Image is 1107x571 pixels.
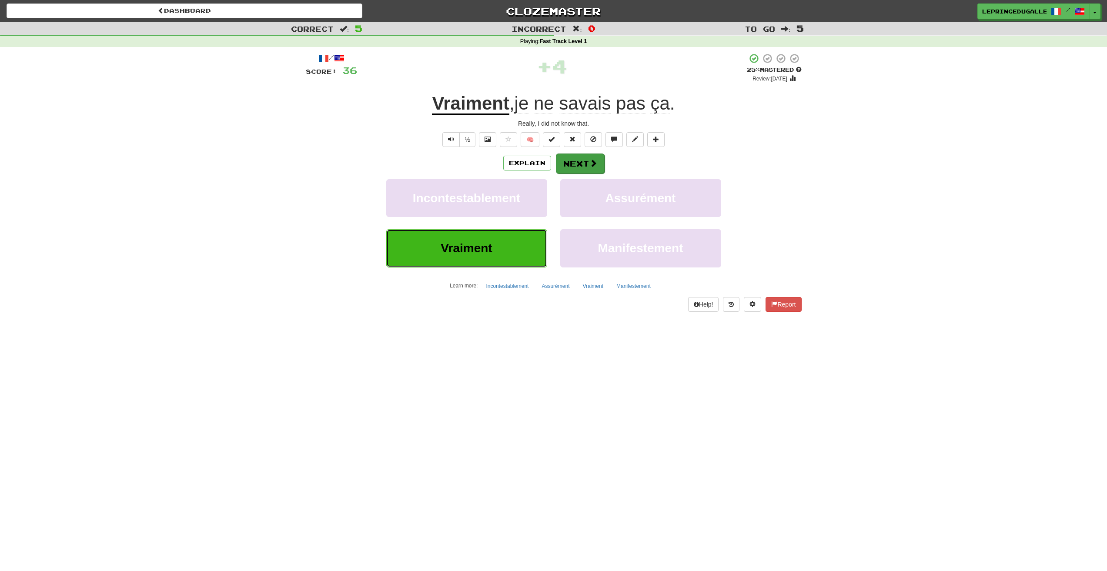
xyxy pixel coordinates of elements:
u: Vraiment [432,93,509,115]
a: leprincedugalles / [977,3,1090,19]
button: Assurément [537,280,574,293]
span: ça [650,93,669,114]
button: Show image (alt+x) [479,132,496,147]
span: 25 % [747,66,760,73]
span: ne [534,93,554,114]
button: Help! [688,297,719,312]
span: 5 [355,23,362,33]
span: pas [616,93,645,114]
button: Manifestement [560,229,721,267]
span: , . [509,93,675,114]
button: Edit sentence (alt+d) [626,132,644,147]
span: leprincedugalles [982,7,1047,15]
span: : [572,25,582,33]
a: Clozemaster [375,3,731,19]
span: Incontestablement [413,191,520,205]
button: Ignore sentence (alt+i) [585,132,602,147]
span: + [537,53,552,79]
button: Round history (alt+y) [723,297,739,312]
span: / [1066,7,1070,13]
button: Set this sentence to 100% Mastered (alt+m) [543,132,560,147]
button: Play sentence audio (ctl+space) [442,132,460,147]
button: Report [766,297,801,312]
strong: Fast Track Level 1 [540,38,587,44]
button: Next [556,154,605,174]
small: Review: [DATE] [752,76,787,82]
span: Assurément [605,191,676,205]
div: Really, I did not know that. [306,119,802,128]
button: Assurément [560,179,721,217]
span: Correct [291,24,334,33]
span: To go [745,24,775,33]
span: 5 [796,23,804,33]
small: Learn more: [450,283,478,289]
div: Mastered [747,66,802,74]
button: Vraiment [386,229,547,267]
button: 🧠 [521,132,539,147]
span: Manifestement [598,241,683,255]
div: Text-to-speech controls [441,132,476,147]
span: savais [559,93,611,114]
div: / [306,53,357,64]
span: Incorrect [512,24,566,33]
span: : [340,25,349,33]
span: 4 [552,55,567,77]
span: je [515,93,529,114]
button: Discuss sentence (alt+u) [605,132,623,147]
button: Vraiment [578,280,608,293]
span: Score: [306,68,337,75]
span: 0 [588,23,595,33]
span: 36 [342,65,357,76]
span: : [781,25,791,33]
span: Vraiment [441,241,492,255]
button: Explain [503,156,551,170]
button: Manifestement [612,280,656,293]
button: Reset to 0% Mastered (alt+r) [564,132,581,147]
a: Dashboard [7,3,362,18]
button: Favorite sentence (alt+f) [500,132,517,147]
button: ½ [459,132,476,147]
button: Add to collection (alt+a) [647,132,665,147]
button: Incontestablement [386,179,547,217]
button: Incontestablement [481,280,533,293]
